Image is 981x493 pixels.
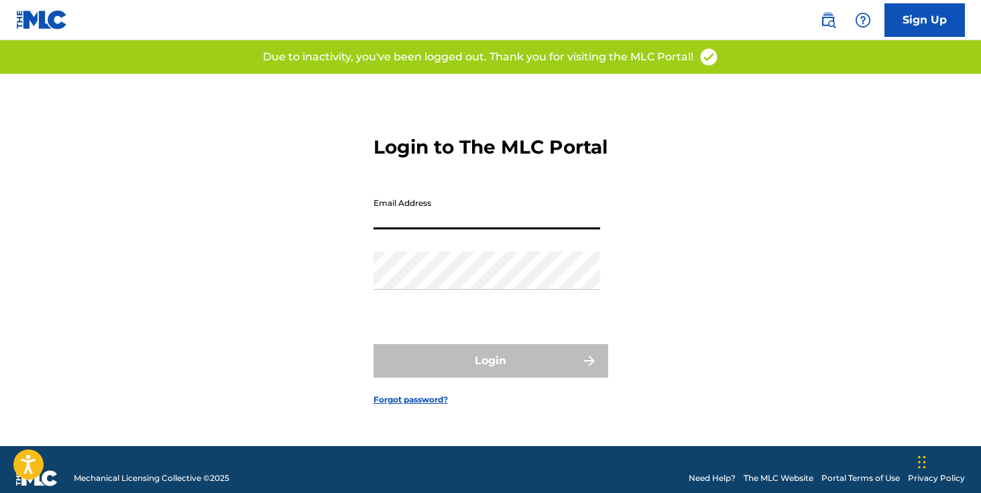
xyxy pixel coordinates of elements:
img: search [820,12,836,28]
a: Public Search [815,7,842,34]
a: Sign Up [884,3,965,37]
img: access [699,47,719,67]
a: Need Help? [689,472,736,484]
img: help [855,12,871,28]
p: Due to inactivity, you've been logged out. Thank you for visiting the MLC Portal! [263,49,693,65]
a: Forgot password? [373,394,448,406]
img: logo [16,470,58,486]
div: Drag [918,442,926,482]
a: Privacy Policy [908,472,965,484]
iframe: Chat Widget [914,429,981,493]
div: Help [850,7,876,34]
a: The MLC Website [744,472,813,484]
span: Mechanical Licensing Collective © 2025 [74,472,229,484]
a: Portal Terms of Use [821,472,900,484]
h3: Login to The MLC Portal [373,135,608,159]
img: MLC Logo [16,10,68,30]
